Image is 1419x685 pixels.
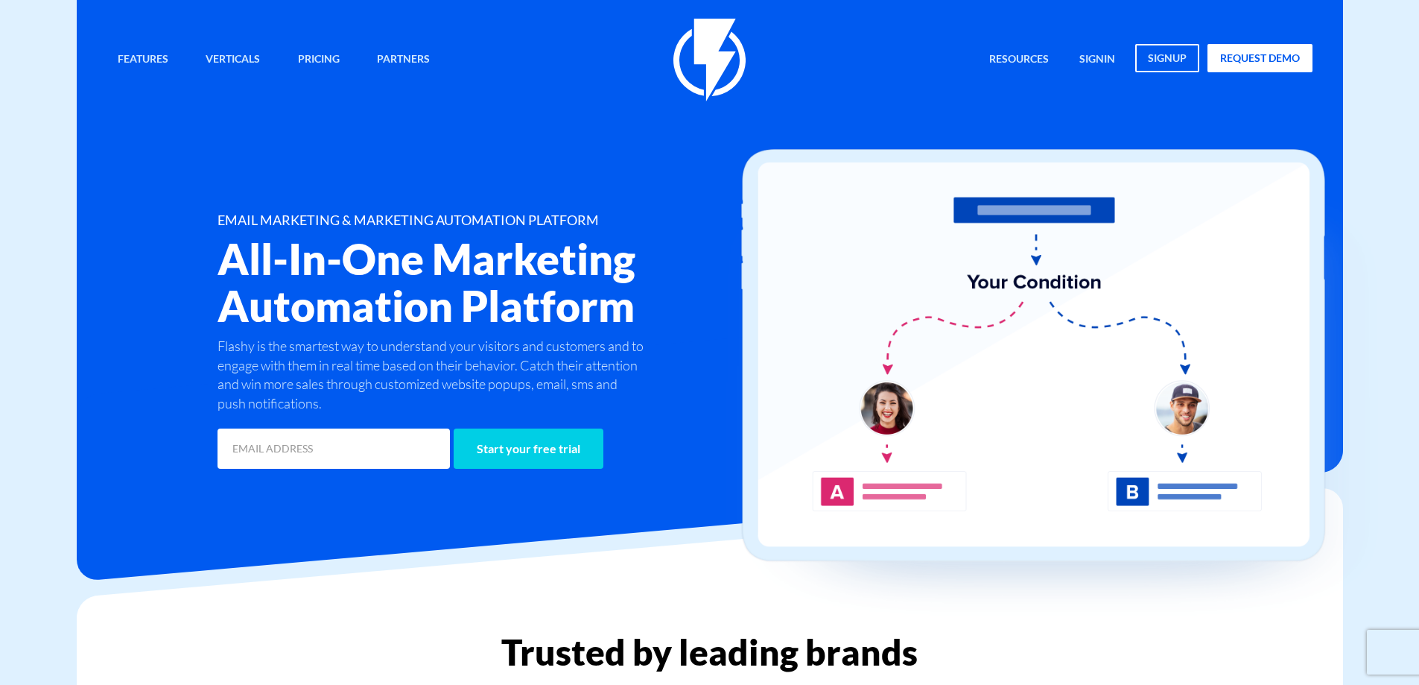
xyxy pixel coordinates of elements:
a: signin [1068,44,1126,76]
h2: Trusted by leading brands [77,633,1343,672]
input: EMAIL ADDRESS [218,429,450,469]
h1: EMAIL MARKETING & MARKETING AUTOMATION PLATFORM [218,213,799,228]
a: signup [1135,44,1199,72]
a: Pricing [287,44,351,76]
a: Resources [978,44,1060,76]
input: Start your free trial [454,429,603,469]
p: Flashy is the smartest way to understand your visitors and customers and to engage with them in r... [218,337,648,414]
a: request demo [1207,44,1312,72]
h2: All-In-One Marketing Automation Platform [218,236,799,329]
a: Verticals [194,44,271,76]
a: Partners [366,44,441,76]
a: Features [107,44,180,76]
